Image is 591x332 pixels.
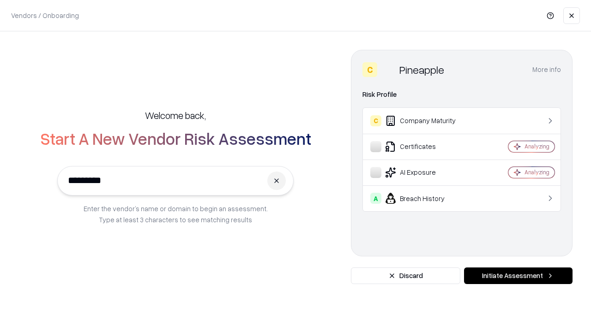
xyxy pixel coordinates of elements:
[464,267,573,284] button: Initiate Assessment
[11,11,79,20] p: Vendors / Onboarding
[145,109,206,122] h5: Welcome back,
[399,62,444,77] div: Pineapple
[370,193,381,204] div: A
[532,61,561,78] button: More info
[362,89,561,100] div: Risk Profile
[381,62,396,77] img: Pineapple
[525,168,549,176] div: Analyzing
[525,142,549,150] div: Analyzing
[40,129,311,148] h2: Start A New Vendor Risk Assessment
[370,141,481,152] div: Certificates
[370,167,481,178] div: AI Exposure
[370,115,381,126] div: C
[370,193,481,204] div: Breach History
[84,203,268,225] p: Enter the vendor’s name or domain to begin an assessment. Type at least 3 characters to see match...
[362,62,377,77] div: C
[370,115,481,126] div: Company Maturity
[351,267,460,284] button: Discard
